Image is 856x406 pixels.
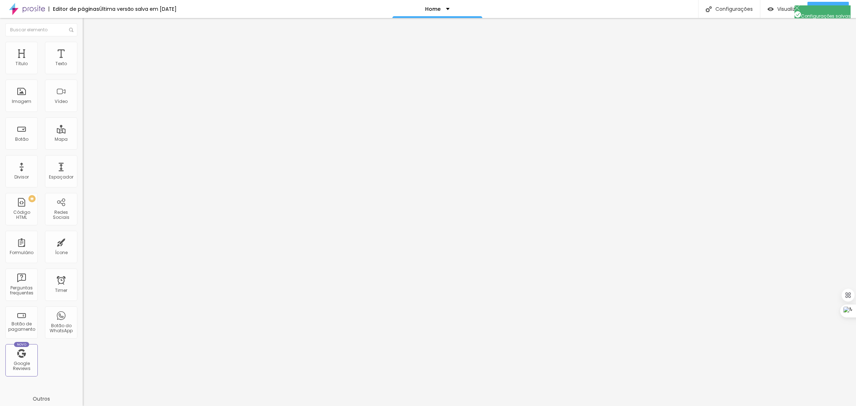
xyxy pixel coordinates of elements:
div: Última versão salva em [DATE] [99,6,177,12]
div: Formulário [10,250,33,255]
input: Buscar elemento [5,23,77,36]
img: Icone [69,28,73,32]
iframe: Editor [83,18,856,406]
div: Perguntas frequentes [7,285,36,296]
div: Google Reviews [7,361,36,371]
button: Publicar [807,2,849,16]
div: Divisor [14,175,29,180]
img: view-1.svg [768,6,774,12]
img: Icone [794,11,801,18]
p: Home [425,6,441,12]
div: Título [15,61,28,66]
span: Visualizar [777,6,800,12]
div: Mapa [55,137,68,142]
div: Vídeo [55,99,68,104]
div: Timer [55,288,67,293]
img: Icone [706,6,712,12]
img: Icone [794,5,800,10]
div: Código HTML [7,210,36,220]
div: Espaçador [49,175,73,180]
button: Visualizar [760,2,807,16]
div: Editor de páginas [49,6,99,12]
span: Configurações salvas [794,13,851,19]
div: Texto [55,61,67,66]
div: Botão [15,137,28,142]
div: Botão do WhatsApp [47,323,75,334]
div: Botão de pagamento [7,321,36,332]
div: Imagem [12,99,31,104]
div: Ícone [55,250,68,255]
div: Redes Sociais [47,210,75,220]
div: Novo [14,342,29,347]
